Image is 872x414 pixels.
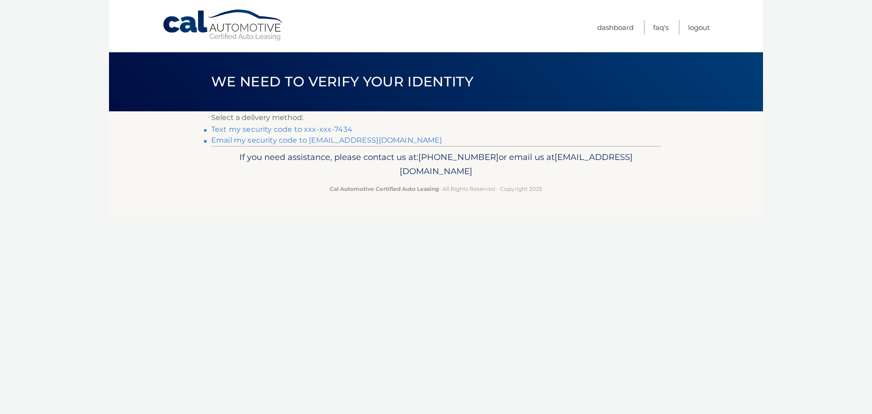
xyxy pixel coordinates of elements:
p: - All Rights Reserved - Copyright 2025 [217,184,655,194]
span: [PHONE_NUMBER] [418,152,499,162]
p: Select a delivery method: [211,111,661,124]
span: We need to verify your identity [211,73,473,90]
a: FAQ's [653,20,669,35]
a: Logout [688,20,710,35]
a: Cal Automotive [162,9,285,41]
a: Text my security code to xxx-xxx-7434 [211,125,352,134]
a: Email my security code to [EMAIL_ADDRESS][DOMAIN_NAME] [211,136,442,145]
a: Dashboard [597,20,634,35]
strong: Cal Automotive Certified Auto Leasing [330,185,439,192]
p: If you need assistance, please contact us at: or email us at [217,150,655,179]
